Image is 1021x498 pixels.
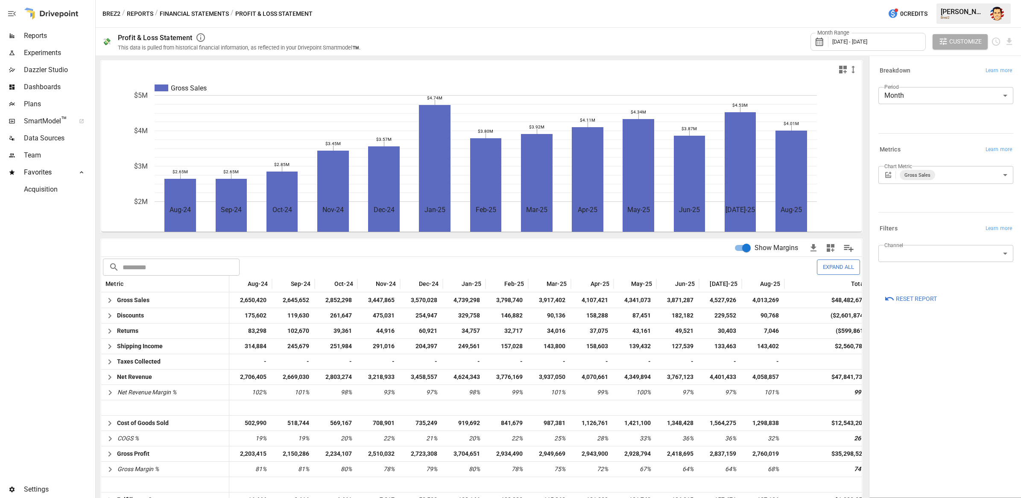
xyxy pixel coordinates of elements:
[465,385,480,400] span: 98%
[633,385,651,400] span: 100%
[423,431,437,446] span: 21%
[636,431,651,446] span: 33%
[447,370,481,384] span: 4,624,343
[746,339,780,354] span: 143,402
[532,354,567,369] span: -
[319,308,353,323] span: 261,647
[878,87,1013,104] div: Month
[322,206,344,214] text: Nov-24
[101,78,863,232] div: A chart.
[447,323,481,338] span: 34,757
[532,416,567,431] span: 987,381
[24,116,70,126] span: SmartModel
[490,308,524,323] span: 146,882
[526,206,547,214] text: Mar-25
[319,339,353,354] span: 251,984
[661,339,695,354] span: 127,539
[122,9,125,19] div: /
[231,9,234,19] div: /
[764,431,779,446] span: 32%
[661,308,695,323] span: 182,182
[661,354,695,369] span: -
[376,137,392,142] text: $3.57M
[880,224,898,233] h6: Filters
[362,308,396,323] span: 475,031
[682,126,697,131] text: $3.87M
[831,416,866,431] div: $12,543,205
[594,462,608,477] span: 72%
[117,308,144,323] span: Discounts
[490,370,524,384] span: 3,776,169
[949,36,982,47] span: Customize
[291,280,310,288] span: Sep-24
[127,9,153,19] button: Reports
[575,293,609,308] span: 4,107,421
[117,431,139,446] span: COGS %
[319,323,353,338] span: 39,361
[276,354,310,369] span: -
[746,308,780,323] span: 90,768
[404,354,439,369] span: -
[900,9,927,19] span: 0 Credits
[618,339,652,354] span: 139,432
[117,462,159,477] span: Gross Margin %
[532,323,567,338] span: 34,016
[249,385,266,400] span: 102%
[234,370,268,384] span: 2,706,405
[223,169,239,174] text: $2.65M
[447,354,481,369] span: -
[679,385,693,400] span: 97%
[703,416,737,431] span: 1,564,275
[675,280,695,288] span: Jun-25
[404,323,439,338] span: 60,921
[854,431,866,446] div: 26%
[24,48,94,58] span: Experiments
[679,206,700,214] text: Jun-25
[618,308,652,323] span: 87,451
[24,99,94,109] span: Plans
[746,323,780,338] span: 7,046
[831,308,866,323] div: ($2,601,874)
[884,242,903,249] label: Channel
[447,308,481,323] span: 329,758
[118,44,360,51] div: This data is pulled from historical financial information, as reflected in your Drivepoint Smartm...
[703,446,737,461] span: 2,837,159
[529,125,544,129] text: $3.92M
[594,431,608,446] span: 28%
[732,103,748,108] text: $4.53M
[447,339,481,354] span: 249,561
[465,431,480,446] span: 20%
[295,431,309,446] span: 19%
[532,308,567,323] span: 90,136
[117,323,138,338] span: Returns
[490,293,524,308] span: 3,798,740
[985,2,1009,26] button: Austin Gardner-Smith
[901,170,934,180] span: Gross Sales
[61,115,67,125] span: ™
[24,31,94,41] span: Reports
[504,280,524,288] span: Feb-25
[276,416,310,431] span: 518,744
[337,385,352,400] span: 98%
[896,294,937,304] span: Reset Report
[134,198,148,206] text: $2M
[703,370,737,384] span: 4,401,433
[319,354,353,369] span: -
[618,370,652,384] span: 4,349,894
[404,339,439,354] span: 204,397
[746,370,780,384] span: 4,058,857
[851,280,866,287] div: Total
[575,416,609,431] span: 1,126,761
[276,370,310,384] span: 2,669,030
[447,446,481,461] span: 3,704,651
[105,280,123,288] span: Metric
[404,293,439,308] span: 3,570,028
[234,354,268,369] span: -
[679,431,693,446] span: 36%
[878,291,943,306] button: Reset Report
[462,280,481,288] span: Jan-25
[447,416,481,431] span: 919,692
[580,118,595,122] text: $4.11M
[551,431,565,446] span: 25%
[532,339,567,354] span: 143,800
